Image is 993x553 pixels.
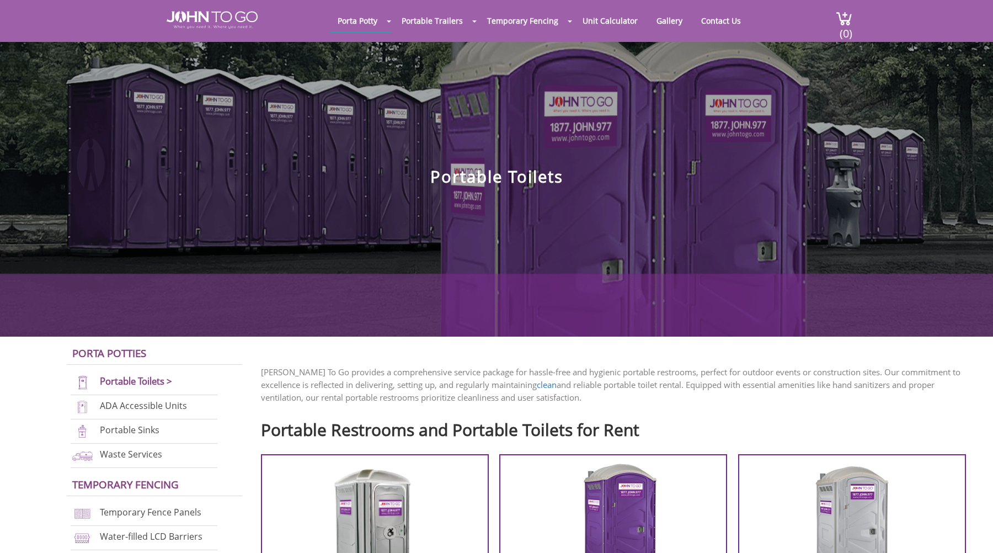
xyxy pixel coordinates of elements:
[71,424,94,439] img: portable-sinks-new.png
[100,448,162,460] a: Waste Services
[167,11,258,29] img: JOHN to go
[71,448,94,463] img: waste-services-new.png
[329,10,386,31] a: Porta Potty
[648,10,691,31] a: Gallery
[836,11,852,26] img: cart a
[71,400,94,414] img: ADA-units-new.png
[261,415,977,439] h2: Portable Restrooms and Portable Toilets for Rent
[100,530,202,543] a: Water-filled LCD Barriers
[71,530,94,545] img: water-filled%20barriers-new.png
[72,346,146,360] a: Porta Potties
[100,400,187,412] a: ADA Accessible Units
[693,10,749,31] a: Contact Us
[72,477,179,491] a: Temporary Fencing
[100,506,201,518] a: Temporary Fence Panels
[100,375,172,387] a: Portable Toilets >
[71,375,94,390] img: portable-toilets-new.png
[537,379,557,390] a: clean
[100,424,159,436] a: Portable Sinks
[949,509,993,553] button: Live Chat
[479,10,567,31] a: Temporary Fencing
[574,10,646,31] a: Unit Calculator
[261,366,977,404] p: [PERSON_NAME] To Go provides a comprehensive service package for hassle-free and hygienic portabl...
[839,17,852,41] span: (0)
[393,10,471,31] a: Portable Trailers
[71,506,94,521] img: chan-link-fencing-new.png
